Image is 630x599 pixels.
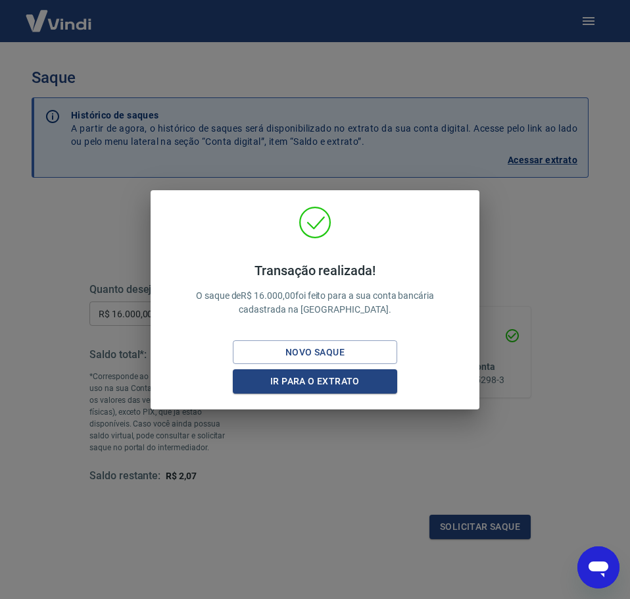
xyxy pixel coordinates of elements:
[177,263,453,278] h4: Transação realizada!
[177,263,453,317] p: O saque de R$ 16.000,00 foi feito para a sua conta bancária cadastrada na [GEOGRAPHIC_DATA].
[577,546,619,588] iframe: Botão para abrir a janela de mensagens
[233,369,397,394] button: Ir para o extrato
[233,340,397,365] button: Novo saque
[270,344,360,361] div: Novo saque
